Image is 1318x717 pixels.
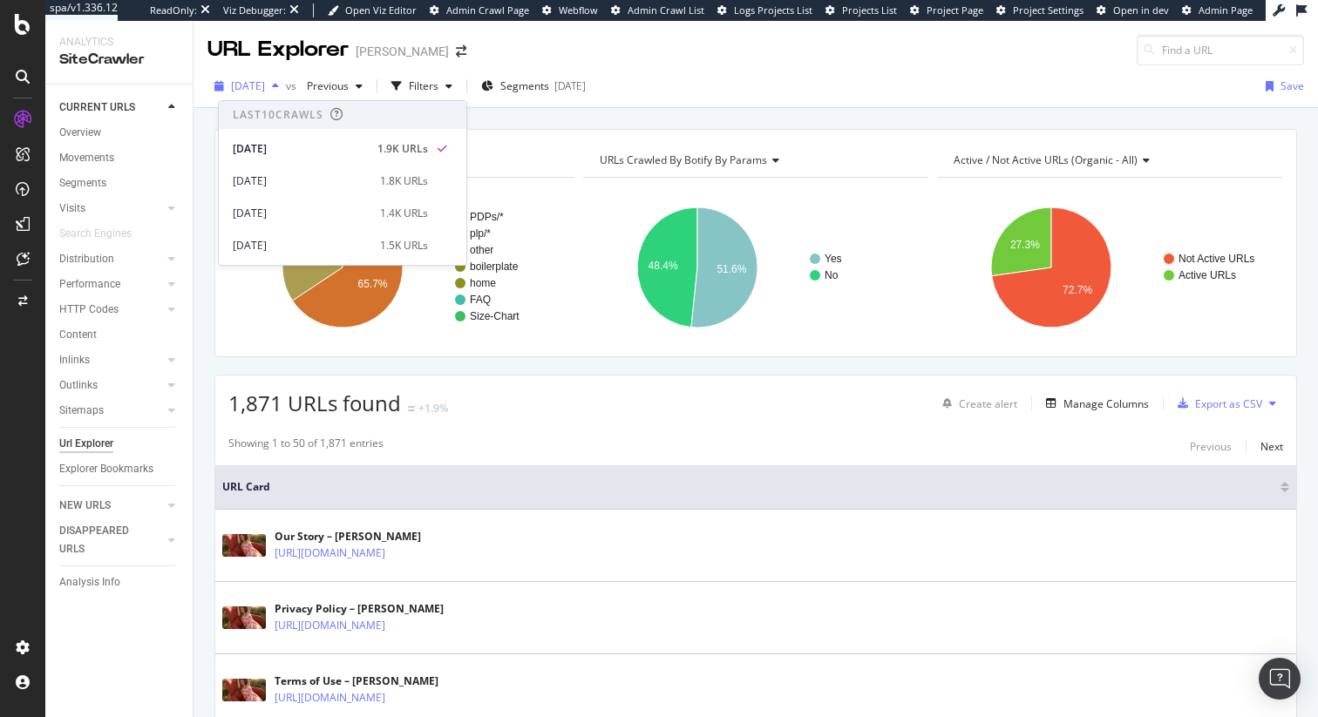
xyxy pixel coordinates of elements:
button: Next [1260,436,1283,457]
a: Url Explorer [59,435,180,453]
h4: Active / Not Active URLs [950,146,1267,174]
div: Performance [59,275,120,294]
a: CURRENT URLS [59,98,163,117]
div: Previous [1190,439,1232,454]
a: Admin Crawl List [611,3,704,17]
button: Segments[DATE] [474,72,593,100]
div: Url Explorer [59,435,113,453]
a: Admin Crawl Page [430,3,529,17]
a: HTTP Codes [59,301,163,319]
span: Project Settings [1013,3,1084,17]
a: Overview [59,124,180,142]
a: Analysis Info [59,573,180,592]
a: Sitemaps [59,402,163,420]
a: Explorer Bookmarks [59,460,180,478]
div: NEW URLS [59,497,111,515]
svg: A chart. [937,192,1283,343]
div: Search Engines [59,225,132,243]
button: Previous [300,72,370,100]
span: vs [286,78,300,93]
div: [PERSON_NAME] [356,43,449,60]
text: PDPs/* [470,211,504,223]
a: Distribution [59,250,163,268]
div: [DATE] [233,141,367,157]
div: Create alert [959,396,1017,411]
div: Showing 1 to 50 of 1,871 entries [228,436,384,457]
a: Project Settings [996,3,1084,17]
div: [DATE] [233,238,370,254]
a: Logs Projects List [717,3,812,17]
div: Distribution [59,250,114,268]
a: Inlinks [59,351,163,369]
button: Create alert [935,389,1017,417]
a: Open Viz Editor [328,3,417,17]
a: Content [59,326,180,344]
span: Previous [300,78,349,93]
text: boilerplate [470,260,519,273]
text: 51.6% [717,263,746,275]
img: main image [222,679,266,701]
text: home [470,277,496,289]
a: Open in dev [1097,3,1169,17]
div: DISAPPEARED URLS [59,522,147,558]
a: Webflow [542,3,598,17]
a: Search Engines [59,225,149,243]
div: [DATE] [233,206,370,221]
div: Movements [59,149,114,167]
span: Open Viz Editor [345,3,417,17]
a: Segments [59,174,180,193]
button: Previous [1190,436,1232,457]
div: Sitemaps [59,402,104,420]
div: Outlinks [59,376,98,395]
img: main image [222,534,266,557]
text: 72.7% [1063,284,1092,296]
div: SiteCrawler [59,50,179,70]
a: Admin Page [1182,3,1253,17]
div: Explorer Bookmarks [59,460,153,478]
span: Projects List [842,3,897,17]
text: Yes [825,253,842,265]
div: [DATE] [233,173,370,189]
text: 65.7% [357,278,387,290]
text: FAQ [470,294,491,306]
a: Project Page [910,3,983,17]
div: Content [59,326,97,344]
h4: URLs Crawled By Botify By params [596,146,914,174]
button: [DATE] [207,72,286,100]
div: Filters [409,78,438,93]
input: Find a URL [1137,35,1304,65]
div: CURRENT URLS [59,98,135,117]
span: Segments [500,78,549,93]
div: Analysis Info [59,573,120,592]
div: +1.9% [418,401,448,416]
a: Performance [59,275,163,294]
div: arrow-right-arrow-left [456,45,466,57]
div: Open Intercom Messenger [1259,658,1301,700]
div: 1.9K URLs [377,141,428,157]
div: Segments [59,174,106,193]
span: 1,871 URLs found [228,389,401,417]
div: A chart. [583,192,929,343]
text: No [825,269,839,281]
span: 2025 Jul. 27th [231,78,265,93]
text: Size-Chart [470,310,520,322]
span: Open in dev [1113,3,1169,17]
div: HTTP Codes [59,301,119,319]
img: Equal [408,406,415,411]
a: [URL][DOMAIN_NAME] [275,545,385,562]
span: URL Card [222,479,1276,495]
img: main image [222,606,266,629]
div: 1.8K URLs [380,173,428,189]
span: Logs Projects List [734,3,812,17]
div: Next [1260,439,1283,454]
div: Our Story – [PERSON_NAME] [275,529,461,545]
div: Inlinks [59,351,90,369]
button: Save [1259,72,1304,100]
a: Projects List [825,3,897,17]
div: [DATE] [554,78,586,93]
div: URL Explorer [207,35,349,64]
a: [URL][DOMAIN_NAME] [275,689,385,707]
a: Visits [59,200,163,218]
a: DISAPPEARED URLS [59,522,163,558]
